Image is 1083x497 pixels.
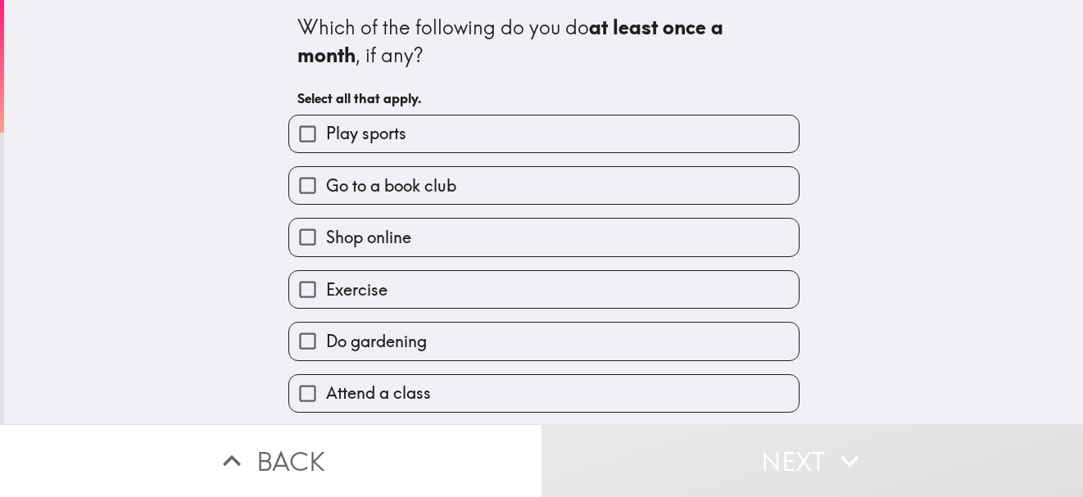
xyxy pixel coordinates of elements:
[289,167,799,204] button: Go to a book club
[289,115,799,152] button: Play sports
[289,271,799,308] button: Exercise
[326,278,387,301] span: Exercise
[326,330,427,353] span: Do gardening
[289,323,799,359] button: Do gardening
[297,15,728,67] b: at least once a month
[326,382,431,404] span: Attend a class
[289,375,799,412] button: Attend a class
[297,89,791,107] h6: Select all that apply.
[297,14,791,69] div: Which of the following do you do , if any?
[289,219,799,255] button: Shop online
[541,424,1083,497] button: Next
[326,226,411,249] span: Shop online
[326,174,456,197] span: Go to a book club
[326,122,406,145] span: Play sports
